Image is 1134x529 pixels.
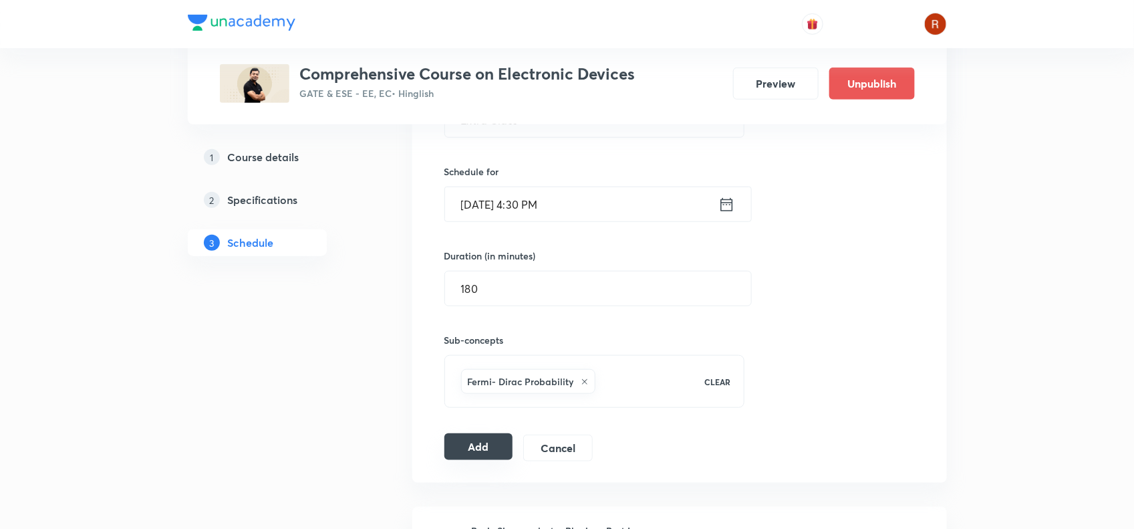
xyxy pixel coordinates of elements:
p: GATE & ESE - EE, EC • Hinglish [300,86,635,100]
h5: Specifications [228,192,298,208]
p: 2 [204,192,220,208]
button: Unpublish [829,68,915,100]
img: Company Logo [188,15,295,31]
a: Company Logo [188,15,295,34]
a: 1Course details [188,144,370,171]
button: avatar [802,13,823,35]
h6: Duration (in minutes) [444,249,536,263]
button: Preview [733,68,819,100]
h5: Schedule [228,235,274,251]
button: Cancel [523,435,592,461]
h6: Schedule for [444,165,745,179]
img: 98620C56-7B6B-4318-A2E1-FF294DFEB245_plus.png [220,64,289,103]
p: CLEAR [704,376,730,388]
p: 3 [204,235,220,251]
p: 1 [204,149,220,165]
h5: Course details [228,149,299,165]
input: 180 [445,272,751,306]
h6: Sub-concepts [444,333,745,347]
h3: Comprehensive Course on Electronic Devices [300,64,635,84]
h6: Fermi- Dirac Probability [468,375,574,389]
button: Add [444,433,513,460]
img: Rupsha chowdhury [924,13,947,35]
img: avatar [807,18,819,30]
a: 2Specifications [188,187,370,213]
